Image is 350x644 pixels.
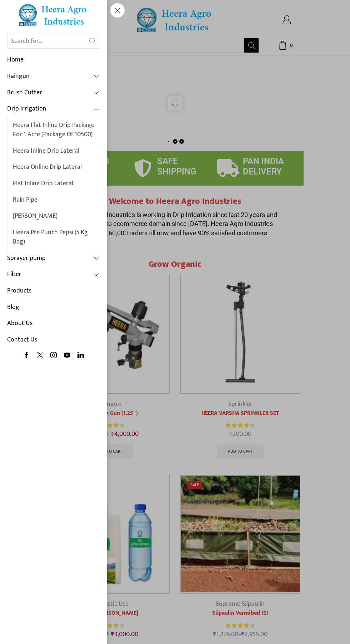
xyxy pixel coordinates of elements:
[7,34,85,48] input: Search for...
[7,315,100,332] a: About Us
[7,52,100,68] a: Home
[7,283,100,299] a: Products
[7,332,100,348] a: Contact Us
[7,85,100,101] a: Brush Cutter
[7,101,100,117] a: Drip Irrigation
[7,299,100,316] a: Blog
[7,68,100,85] a: Raingun
[85,34,100,48] button: Search button
[7,250,100,267] a: Sprayer pump
[7,266,100,283] a: Filter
